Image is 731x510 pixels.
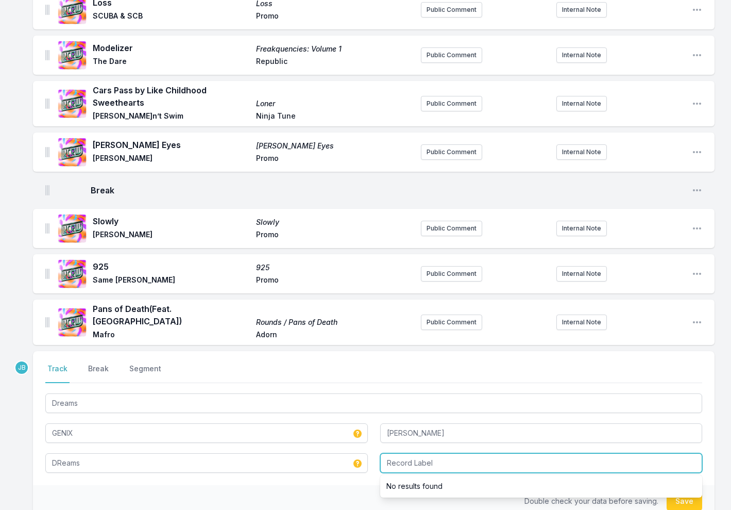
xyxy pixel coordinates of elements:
span: Promo [256,229,413,242]
img: Freakquencies: Volume 1 [58,41,87,70]
button: Open playlist item options [692,50,702,60]
span: [PERSON_NAME]n’t Swim [93,111,250,123]
span: The Dare [93,56,250,69]
span: [PERSON_NAME] Eyes [256,141,413,151]
button: Public Comment [421,266,482,282]
span: SCUBA & SCB [93,11,250,23]
button: Public Comment [421,315,482,330]
span: Slowly [93,215,250,227]
button: Open playlist item options [692,317,702,327]
button: Internal Note [556,2,607,18]
button: Internal Note [556,96,607,111]
button: Public Comment [421,2,482,18]
span: Loner [256,98,413,109]
button: Internal Note [556,144,607,160]
button: Track [45,364,70,383]
img: Bette Davis Eyes [58,138,87,167]
button: Internal Note [556,221,607,236]
button: Open playlist item options [692,223,702,234]
img: Drag Handle [45,317,49,327]
button: Public Comment [421,221,482,236]
button: Open playlist item options [692,185,702,195]
button: Open playlist item options [692,269,702,279]
span: 925 [93,260,250,273]
input: Record Label [380,453,703,473]
span: Modelizer [93,42,250,54]
img: Loner [58,89,87,118]
span: Pans of Death (Feat. [GEOGRAPHIC_DATA]) [93,303,250,327]
img: Drag Handle [45,223,49,234]
button: Open playlist item options [692,147,702,157]
button: Internal Note [556,47,607,63]
span: Promo [256,11,413,23]
button: Segment [127,364,163,383]
img: 925 [58,259,87,288]
img: Slowly [58,214,87,243]
span: Same [PERSON_NAME] [93,275,250,287]
input: Album Title [45,453,368,473]
input: Track Title [45,393,702,413]
span: Cars Pass by Like Childhood Sweethearts [93,84,250,109]
img: Drag Handle [45,98,49,109]
p: Jason Bentley [14,360,29,375]
img: Drag Handle [45,147,49,157]
span: Slowly [256,217,413,227]
span: Double check your data before saving. [524,497,658,505]
button: Public Comment [421,47,482,63]
span: [PERSON_NAME] Eyes [93,139,250,151]
span: [PERSON_NAME] [93,153,250,166]
span: Break [91,184,684,196]
button: Internal Note [556,266,607,282]
img: Drag Handle [45,50,49,60]
button: Break [86,364,111,383]
span: Mafro [93,330,250,342]
button: Public Comment [421,96,482,111]
span: [PERSON_NAME] [93,229,250,242]
span: Promo [256,153,413,166]
span: Rounds / Pans of Death [256,317,413,327]
img: Drag Handle [45,5,49,15]
span: Promo [256,275,413,287]
img: Drag Handle [45,269,49,279]
span: Adorn [256,330,413,342]
span: Freakquencies: Volume 1 [256,44,413,54]
button: Open playlist item options [692,5,702,15]
span: Republic [256,56,413,69]
img: Drag Handle [45,185,49,195]
input: Featured Artist(s), comma separated [380,423,703,443]
span: 925 [256,262,413,273]
button: Internal Note [556,315,607,330]
li: No results found [380,477,703,496]
input: Artist [45,423,368,443]
img: Rounds / Pans of Death [58,308,87,337]
button: Public Comment [421,144,482,160]
span: Ninja Tune [256,111,413,123]
button: Open playlist item options [692,98,702,109]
